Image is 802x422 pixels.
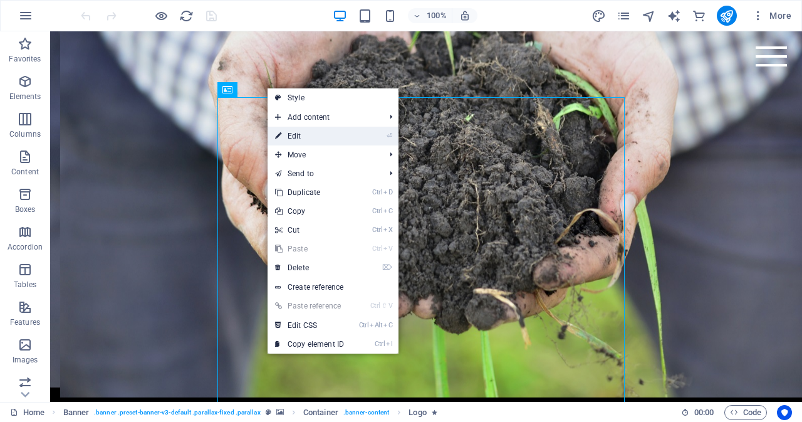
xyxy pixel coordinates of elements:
[268,297,352,315] a: Ctrl⇧VPaste reference
[63,405,437,420] nav: breadcrumb
[359,321,369,329] i: Ctrl
[386,340,392,348] i: I
[667,9,681,23] i: AI Writer
[179,9,194,23] i: Reload page
[372,226,382,234] i: Ctrl
[303,405,338,420] span: Click to select. Double-click to edit
[10,317,40,327] p: Features
[617,8,632,23] button: pages
[268,240,352,258] a: CtrlVPaste
[432,409,437,416] i: Element contains an animation
[154,8,169,23] button: Click here to leave preview mode and continue editing
[370,302,380,310] i: Ctrl
[268,258,352,277] a: ⌦Delete
[370,321,382,329] i: Alt
[372,245,382,253] i: Ctrl
[383,245,392,253] i: V
[268,88,398,107] a: Style
[268,145,380,164] span: Move
[268,221,352,240] a: CtrlXCut
[617,9,631,23] i: Pages (Ctrl+Alt+S)
[747,6,796,26] button: More
[383,207,392,215] i: C
[15,204,36,214] p: Boxes
[591,9,606,23] i: Design (Ctrl+Alt+Y)
[179,8,194,23] button: reload
[717,6,737,26] button: publish
[382,263,392,272] i: ⌦
[268,183,352,202] a: CtrlDDuplicate
[681,405,714,420] h6: Session time
[459,10,471,21] i: On resize automatically adjust zoom level to fit chosen device.
[692,9,706,23] i: Commerce
[268,127,352,145] a: ⏎Edit
[9,129,41,139] p: Columns
[719,9,734,23] i: Publish
[268,164,380,183] a: Send to
[730,405,761,420] span: Code
[383,188,392,196] i: D
[383,321,392,329] i: C
[268,278,398,297] a: Create reference
[14,280,36,290] p: Tables
[268,316,352,335] a: CtrlAltCEdit CSS
[372,207,382,215] i: Ctrl
[777,405,792,420] button: Usercentrics
[692,8,707,23] button: commerce
[94,405,260,420] span: . banner .preset-banner-v3-default .parallax-fixed .parallax
[11,167,39,177] p: Content
[642,9,656,23] i: Navigator
[8,242,43,252] p: Accordion
[372,188,382,196] i: Ctrl
[642,8,657,23] button: navigator
[13,355,38,365] p: Images
[427,8,447,23] h6: 100%
[9,54,41,64] p: Favorites
[703,408,705,417] span: :
[694,405,714,420] span: 00 00
[408,8,452,23] button: 100%
[10,405,44,420] a: Click to cancel selection. Double-click to open Pages
[266,409,271,416] i: This element is a customizable preset
[382,302,387,310] i: ⇧
[724,405,767,420] button: Code
[268,202,352,221] a: CtrlCCopy
[388,302,392,310] i: V
[383,226,392,234] i: X
[268,108,380,127] span: Add content
[268,335,352,354] a: CtrlICopy element ID
[591,8,607,23] button: design
[667,8,682,23] button: text_generator
[276,409,284,416] i: This element contains a background
[752,9,791,22] span: More
[387,132,392,140] i: ⏎
[375,340,385,348] i: Ctrl
[63,405,90,420] span: Click to select. Double-click to edit
[343,405,389,420] span: . banner-content
[9,92,41,102] p: Elements
[409,405,426,420] span: Click to select. Double-click to edit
